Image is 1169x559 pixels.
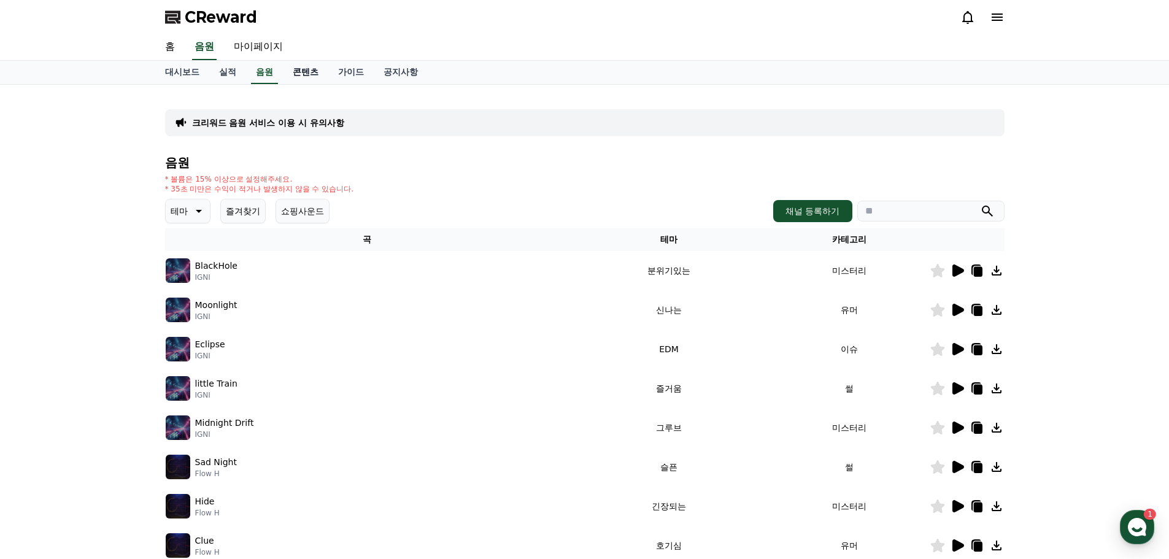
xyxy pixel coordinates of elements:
[166,455,190,479] img: music
[166,494,190,519] img: music
[195,272,237,282] p: IGNI
[569,369,768,408] td: 즐거움
[192,34,217,60] a: 음원
[569,408,768,447] td: 그루브
[166,533,190,558] img: music
[769,251,930,290] td: 미스터리
[769,408,930,447] td: 미스터리
[569,330,768,369] td: EDM
[165,199,210,223] button: 테마
[209,61,246,84] a: 실적
[155,61,209,84] a: 대시보드
[195,508,220,518] p: Flow H
[769,487,930,526] td: 미스터리
[569,228,768,251] th: 테마
[195,469,237,479] p: Flow H
[569,251,768,290] td: 분위기있는
[195,417,254,430] p: Midnight Drift
[185,7,257,27] span: CReward
[195,377,237,390] p: little Train
[569,447,768,487] td: 슬픈
[569,487,768,526] td: 긴장되는
[195,534,214,547] p: Clue
[328,61,374,84] a: 가이드
[195,495,215,508] p: Hide
[769,330,930,369] td: 이슈
[195,390,237,400] p: IGNI
[165,156,1005,169] h4: 음원
[195,430,254,439] p: IGNI
[769,447,930,487] td: 썰
[166,258,190,283] img: music
[251,61,278,84] a: 음원
[158,389,236,420] a: 설정
[283,61,328,84] a: 콘텐츠
[165,228,569,251] th: 곡
[195,299,237,312] p: Moonlight
[190,407,204,417] span: 설정
[166,337,190,361] img: music
[224,34,293,60] a: 마이페이지
[112,408,127,418] span: 대화
[195,456,237,469] p: Sad Night
[155,34,185,60] a: 홈
[166,298,190,322] img: music
[195,338,225,351] p: Eclipse
[192,117,344,129] a: 크리워드 음원 서비스 이용 시 유의사항
[569,290,768,330] td: 신나는
[195,351,225,361] p: IGNI
[195,260,237,272] p: BlackHole
[165,7,257,27] a: CReward
[39,407,46,417] span: 홈
[166,376,190,401] img: music
[769,228,930,251] th: 카테고리
[195,547,220,557] p: Flow H
[220,199,266,223] button: 즐겨찾기
[769,369,930,408] td: 썰
[165,184,354,194] p: * 35초 미만은 수익이 적거나 발생하지 않을 수 있습니다.
[171,202,188,220] p: 테마
[125,388,129,398] span: 1
[195,312,237,322] p: IGNI
[4,389,81,420] a: 홈
[165,174,354,184] p: * 볼륨은 15% 이상으로 설정해주세요.
[374,61,428,84] a: 공지사항
[276,199,330,223] button: 쇼핑사운드
[773,200,852,222] button: 채널 등록하기
[769,290,930,330] td: 유머
[81,389,158,420] a: 1대화
[166,415,190,440] img: music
